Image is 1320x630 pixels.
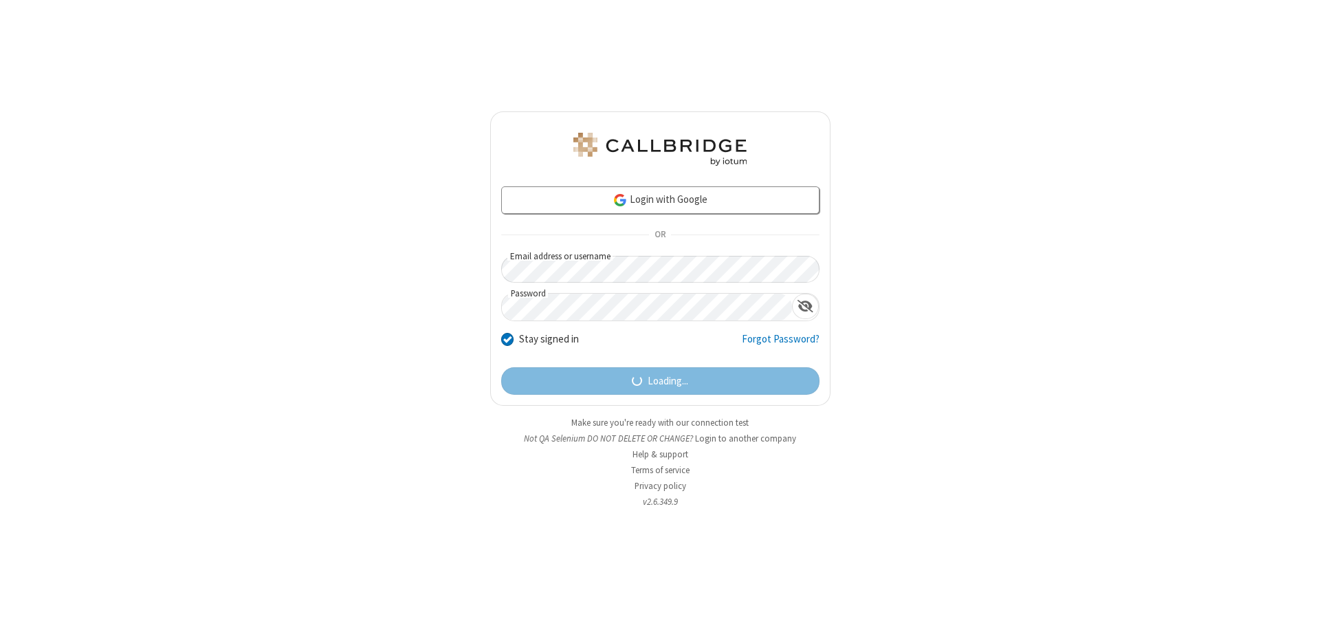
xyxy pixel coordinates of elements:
span: Loading... [648,373,688,389]
img: google-icon.png [613,193,628,208]
img: QA Selenium DO NOT DELETE OR CHANGE [571,133,749,166]
li: v2.6.349.9 [490,495,830,508]
a: Login with Google [501,186,819,214]
li: Not QA Selenium DO NOT DELETE OR CHANGE? [490,432,830,445]
label: Stay signed in [519,332,579,347]
input: Password [502,294,792,321]
a: Terms of service [631,464,690,476]
button: Login to another company [695,432,796,445]
input: Email address or username [501,256,819,283]
a: Forgot Password? [742,332,819,358]
button: Loading... [501,367,819,395]
a: Make sure you're ready with our connection test [571,417,749,428]
div: Show password [792,294,819,319]
span: OR [649,226,671,245]
a: Privacy policy [635,480,686,492]
iframe: Chat [1286,594,1310,620]
a: Help & support [632,448,688,460]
